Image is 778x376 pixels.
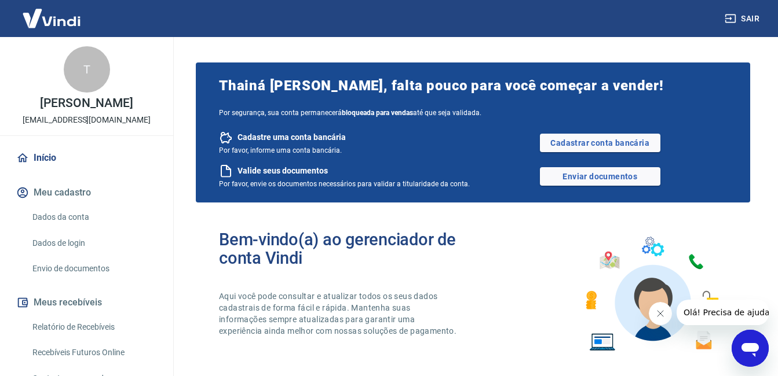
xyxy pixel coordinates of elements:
span: Por segurança, sua conta permanecerá até que seja validada. [219,109,727,117]
a: Enviar documentos [540,167,660,186]
iframe: Mensagem da empresa [677,300,769,325]
p: [EMAIL_ADDRESS][DOMAIN_NAME] [23,114,151,126]
p: [PERSON_NAME] [40,97,133,109]
img: Imagem de um avatar masculino com diversos icones exemplificando as funcionalidades do gerenciado... [575,230,727,358]
a: Dados de login [28,231,159,255]
iframe: Botão para abrir a janela de mensagens [732,330,769,367]
button: Sair [722,8,764,30]
iframe: Fechar mensagem [649,302,672,325]
img: Vindi [14,1,89,36]
span: Por favor, informe uma conta bancária. [219,146,342,154]
div: T [64,46,110,93]
a: Envio de documentos [28,257,159,281]
a: Início [14,145,159,171]
a: Recebíveis Futuros Online [28,341,159,364]
button: Meu cadastro [14,180,159,205]
span: Valide seus documentos [238,165,328,176]
span: Thainá [PERSON_NAME], falta pouco para você começar a vender! [219,76,727,95]
p: Aqui você pode consultar e atualizar todos os seus dados cadastrais de forma fácil e rápida. Mant... [219,290,459,337]
h2: Bem-vindo(a) ao gerenciador de conta Vindi [219,230,473,267]
span: Por favor, envie os documentos necessários para validar a titularidade da conta. [219,180,470,188]
a: Dados da conta [28,205,159,229]
a: Cadastrar conta bancária [540,134,660,152]
span: Cadastre uma conta bancária [238,132,346,143]
button: Meus recebíveis [14,290,159,315]
a: Relatório de Recebíveis [28,315,159,339]
b: bloqueada para vendas [342,109,413,117]
span: Olá! Precisa de ajuda? [7,8,97,17]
